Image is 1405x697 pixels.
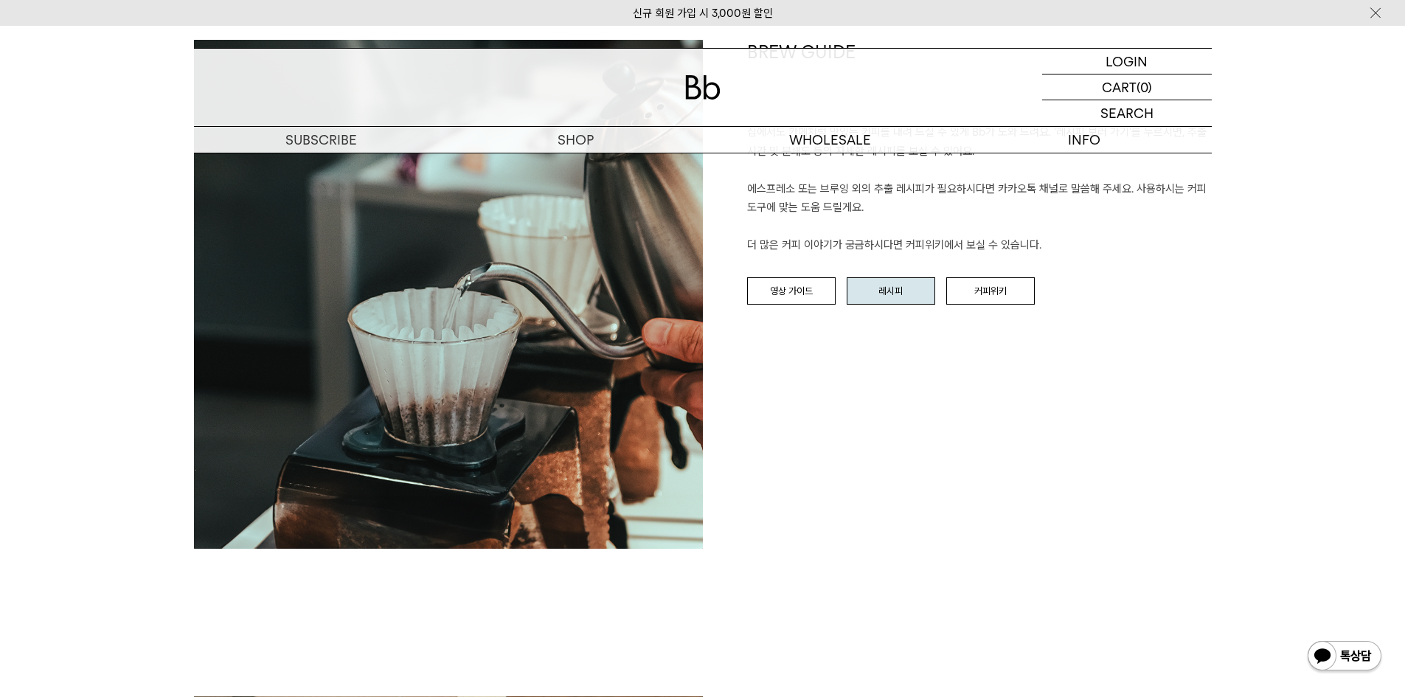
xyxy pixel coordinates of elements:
p: 집에서도 카페처럼 맛있는 커피를 내려 드실 ﻿수 있게 Bb가 도와 드려요. '레시피 보러 가기'를 누르시면, 추출 시간 및 분쇄도 등의 자세한 레시피를 보실 수 있어요. 에스... [747,123,1212,255]
a: 신규 회원 가입 시 3,000원 할인 [633,7,773,20]
p: LOGIN [1106,49,1148,74]
a: LOGIN [1042,49,1212,74]
p: SEARCH [1100,100,1154,126]
a: CART (0) [1042,74,1212,100]
p: CART [1102,74,1137,100]
img: 로고 [685,75,721,100]
a: SUBSCRIBE [194,127,448,153]
a: SHOP [448,127,703,153]
p: WHOLESALE [703,127,957,153]
a: 커피위키 [946,277,1035,305]
p: INFO [957,127,1212,153]
a: 영상 가이드 [747,277,836,305]
img: 카카오톡 채널 1:1 채팅 버튼 [1306,639,1383,675]
p: (0) [1137,74,1152,100]
img: a9080350f8f7d047e248a4ae6390d20f_153659.jpg [194,40,703,549]
a: 레시피 [847,277,935,305]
